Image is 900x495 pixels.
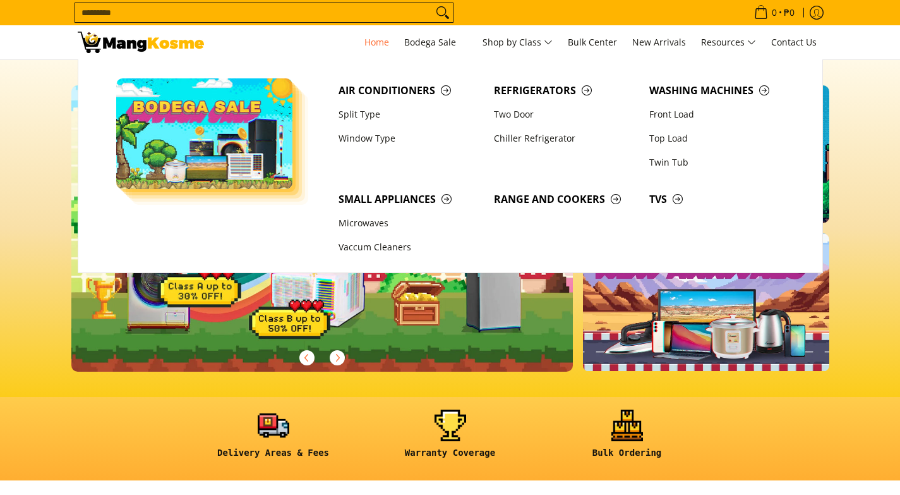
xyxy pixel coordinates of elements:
[332,102,488,126] a: Split Type
[293,344,321,372] button: Previous
[404,35,467,51] span: Bodega Sale
[217,25,823,59] nav: Main Menu
[488,102,643,126] a: Two Door
[78,32,204,53] img: Mang Kosme: Your Home Appliances Warehouse Sale Partner!
[643,150,798,174] a: Twin Tub
[771,36,817,48] span: Contact Us
[695,25,762,59] a: Resources
[494,192,637,207] span: Range and Cookers
[782,8,796,17] span: ₱0
[332,78,488,102] a: Air Conditioners
[750,6,798,20] span: •
[332,187,488,211] a: Small Appliances
[488,78,643,102] a: Refrigerators
[494,83,637,99] span: Refrigerators
[643,126,798,150] a: Top Load
[332,212,488,236] a: Microwaves
[643,78,798,102] a: Washing Machines
[433,3,453,22] button: Search
[116,78,293,189] img: Bodega Sale
[643,187,798,211] a: TVs
[339,192,481,207] span: Small Appliances
[358,25,395,59] a: Home
[191,410,356,468] a: <h6><strong>Delivery Areas & Fees</strong></h6>
[488,126,643,150] a: Chiller Refrigerator
[332,236,488,260] a: Vaccum Cleaners
[483,35,553,51] span: Shop by Class
[364,36,389,48] span: Home
[398,25,474,59] a: Bodega Sale
[643,102,798,126] a: Front Load
[649,83,792,99] span: Washing Machines
[561,25,623,59] a: Bulk Center
[765,25,823,59] a: Contact Us
[488,187,643,211] a: Range and Cookers
[323,344,351,372] button: Next
[332,126,488,150] a: Window Type
[476,25,559,59] a: Shop by Class
[770,8,779,17] span: 0
[545,410,709,468] a: <h6><strong>Bulk Ordering</strong></h6>
[701,35,756,51] span: Resources
[71,85,573,372] img: Gaming desktop banner
[568,36,617,48] span: Bulk Center
[626,25,692,59] a: New Arrivals
[649,192,792,207] span: TVs
[339,83,481,99] span: Air Conditioners
[368,410,532,468] a: <h6><strong>Warranty Coverage</strong></h6>
[632,36,686,48] span: New Arrivals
